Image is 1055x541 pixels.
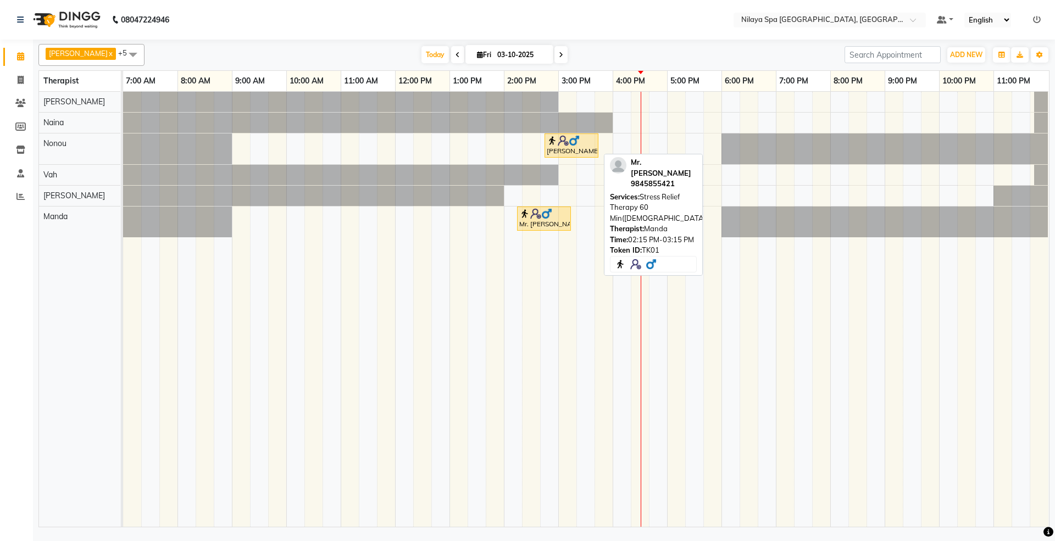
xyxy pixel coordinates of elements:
b: 08047224946 [121,4,169,35]
a: 11:00 PM [994,73,1033,89]
a: 7:00 PM [776,73,811,89]
a: 3:00 PM [559,73,593,89]
span: Manda [43,211,68,221]
span: [PERSON_NAME] [43,191,105,200]
span: Stress Relief Therapy 60 Min([DEMOGRAPHIC_DATA]) [610,192,708,222]
div: 9845855421 [631,179,697,189]
a: 2:00 PM [504,73,539,89]
a: 6:00 PM [722,73,757,89]
span: Fri [474,51,494,59]
a: 8:00 PM [831,73,865,89]
span: Mr. [PERSON_NAME] [631,158,691,177]
span: Nonou [43,138,66,148]
span: Vah [43,170,57,180]
div: [PERSON_NAME], TK02, 02:45 PM-03:45 PM, Deep Tissue Repair Therapy 60 Min([DEMOGRAPHIC_DATA]) [546,135,597,156]
span: Therapist [43,76,79,86]
span: Token ID: [610,246,642,254]
a: 10:00 AM [287,73,326,89]
a: 4:00 PM [613,73,648,89]
span: [PERSON_NAME] [43,97,105,107]
span: Services: [610,192,640,201]
a: 9:00 AM [232,73,268,89]
span: Therapist: [610,224,644,233]
span: ADD NEW [950,51,982,59]
a: x [108,49,113,58]
a: 1:00 PM [450,73,485,89]
a: 8:00 AM [178,73,213,89]
span: [PERSON_NAME] [49,49,108,58]
input: 2025-10-03 [494,47,549,63]
button: ADD NEW [947,47,985,63]
a: 9:00 PM [885,73,920,89]
a: 10:00 PM [940,73,979,89]
a: 5:00 PM [668,73,702,89]
a: 7:00 AM [123,73,158,89]
img: profile [610,157,626,174]
div: TK01 [610,245,697,256]
input: Search Appointment [845,46,941,63]
a: 11:00 AM [341,73,381,89]
img: logo [28,4,103,35]
div: Mr. [PERSON_NAME], TK01, 02:15 PM-03:15 PM, Stress Relief Therapy 60 Min([DEMOGRAPHIC_DATA]) [518,208,570,229]
span: Today [421,46,449,63]
span: Naina [43,118,64,127]
span: +5 [118,48,135,57]
div: 02:15 PM-03:15 PM [610,235,697,246]
a: 12:00 PM [396,73,435,89]
div: Manda [610,224,697,235]
span: Time: [610,235,628,244]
